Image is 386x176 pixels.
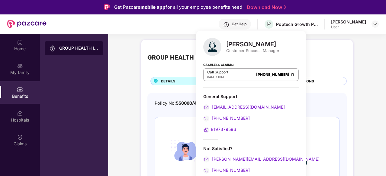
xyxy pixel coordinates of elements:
[17,110,23,116] img: svg+xml;base64,PHN2ZyBpZD0iSG9zcGl0YWxzIiB4bWxucz0iaHR0cDovL3d3dy53My5vcmcvMjAwMC9zdmciIHdpZHRoPS...
[284,4,286,11] img: Stroke
[203,146,299,174] div: Not Satisfied?
[203,94,299,99] div: General Support
[207,75,228,79] div: -
[331,19,366,25] div: [PERSON_NAME]
[203,127,236,132] a: 8197379596
[7,20,47,28] img: New Pazcare Logo
[207,70,228,75] p: Call Support
[17,134,23,140] img: svg+xml;base64,PHN2ZyBpZD0iQ2xhaW0iIHhtbG5zPSJodHRwOi8vd3d3LnczLm9yZy8yMDAwL3N2ZyIgd2lkdGg9IjIwIi...
[373,22,378,26] img: svg+xml;base64,PHN2ZyBpZD0iRHJvcGRvd24tMzJ4MzIiIHhtbG5zPSJodHRwOi8vd3d3LnczLm9yZy8yMDAwL3N2ZyIgd2...
[17,87,23,93] img: svg+xml;base64,PHN2ZyBpZD0iQmVuZWZpdHMiIHhtbG5zPSJodHRwOi8vd3d3LnczLm9yZy8yMDAwL3N2ZyIgd2lkdGg9Ij...
[211,127,236,132] span: 8197379596
[17,63,23,69] img: svg+xml;base64,PHN2ZyB3aWR0aD0iMjAiIGhlaWdodD0iMjAiIHZpZXdCb3g9IjAgMCAyMCAyMCIgZmlsbD0ibm9uZSIgeG...
[203,94,299,133] div: General Support
[290,72,295,77] img: Clipboard Icon
[203,168,209,174] img: svg+xml;base64,PHN2ZyB4bWxucz0iaHR0cDovL3d3dy53My5vcmcvMjAwMC9zdmciIHdpZHRoPSIyMCIgaGVpZ2h0PSIyMC...
[203,61,234,68] strong: Cashless Claims:
[140,4,166,10] strong: mobile app
[211,156,320,162] span: [PERSON_NAME][EMAIL_ADDRESS][DOMAIN_NAME]
[223,22,229,28] img: svg+xml;base64,PHN2ZyBpZD0iSGVscC0zMngzMiIgeG1sbnM9Imh0dHA6Ly93d3cudzMub3JnLzIwMDAvc3ZnIiB3aWR0aD...
[155,100,219,107] div: Policy No:
[232,22,246,26] div: Get Help
[203,104,209,110] img: svg+xml;base64,PHN2ZyB4bWxucz0iaHR0cDovL3d3dy53My5vcmcvMjAwMC9zdmciIHdpZHRoPSIyMCIgaGVpZ2h0PSIyMC...
[50,45,56,51] img: svg+xml;base64,PHN2ZyB3aWR0aD0iMjAiIGhlaWdodD0iMjAiIHZpZXdCb3g9IjAgMCAyMCAyMCIgZmlsbD0ibm9uZSIgeG...
[59,45,98,51] div: GROUP HEALTH INSURANCE
[17,39,23,45] img: svg+xml;base64,PHN2ZyBpZD0iSG9tZSIgeG1sbnM9Imh0dHA6Ly93d3cudzMub3JnLzIwMDAvc3ZnIiB3aWR0aD0iMjAiIG...
[331,25,366,29] div: User
[216,75,224,79] span: 11PM
[226,48,279,53] div: Customer Success Manager
[168,126,204,176] img: icon
[147,53,231,62] div: GROUP HEALTH INSURANCE
[247,4,285,11] a: Download Now
[276,21,318,27] div: Poptech Growth Private Limited
[104,4,110,10] img: Logo
[203,146,299,151] div: Not Satisfied?
[203,168,250,173] a: [PHONE_NUMBER]
[203,104,285,110] a: [EMAIL_ADDRESS][DOMAIN_NAME]
[203,116,250,121] a: [PHONE_NUMBER]
[203,116,209,122] img: svg+xml;base64,PHN2ZyB4bWxucz0iaHR0cDovL3d3dy53My5vcmcvMjAwMC9zdmciIHdpZHRoPSIyMCIgaGVpZ2h0PSIyMC...
[203,156,320,162] a: [PERSON_NAME][EMAIL_ADDRESS][DOMAIN_NAME]
[211,116,250,121] span: [PHONE_NUMBER]
[203,127,209,133] img: svg+xml;base64,PHN2ZyB4bWxucz0iaHR0cDovL3d3dy53My5vcmcvMjAwMC9zdmciIHdpZHRoPSIyMCIgaGVpZ2h0PSIyMC...
[203,156,209,162] img: svg+xml;base64,PHN2ZyB4bWxucz0iaHR0cDovL3d3dy53My5vcmcvMjAwMC9zdmciIHdpZHRoPSIyMCIgaGVpZ2h0PSIyMC...
[207,75,214,79] span: 8AM
[226,41,279,48] div: [PERSON_NAME]
[267,20,271,28] span: P
[114,4,242,11] div: Get Pazcare for all your employee benefits need
[161,79,175,84] span: DETAILS
[203,38,221,56] img: svg+xml;base64,PHN2ZyB4bWxucz0iaHR0cDovL3d3dy53My5vcmcvMjAwMC9zdmciIHhtbG5zOnhsaW5rPSJodHRwOi8vd3...
[176,100,219,106] span: 550000/48/2026/70
[211,168,250,173] span: [PHONE_NUMBER]
[211,104,285,110] span: [EMAIL_ADDRESS][DOMAIN_NAME]
[256,72,289,77] a: [PHONE_NUMBER]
